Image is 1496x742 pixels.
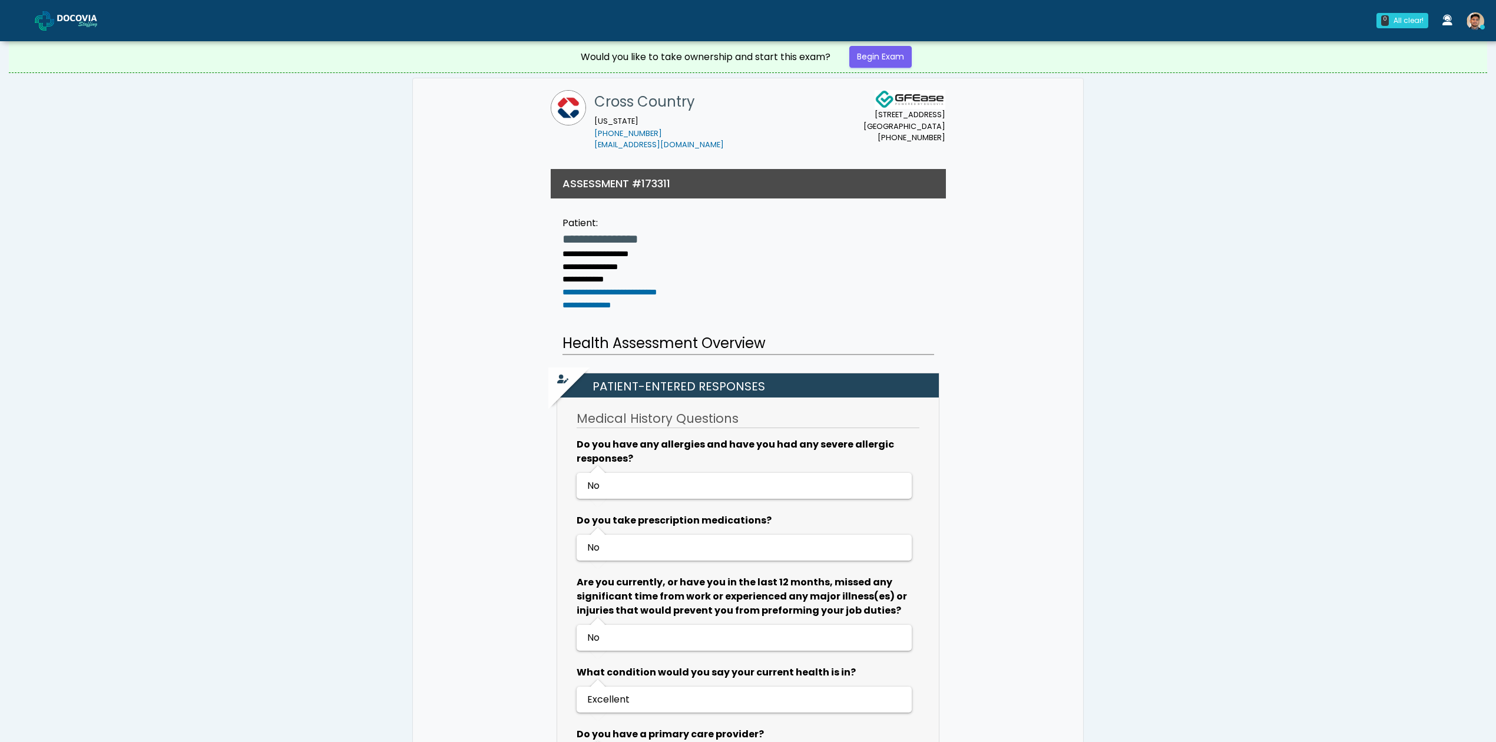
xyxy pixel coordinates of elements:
[587,541,600,554] span: No
[35,1,116,39] a: Docovia
[577,410,919,428] h3: Medical History Questions
[562,333,934,355] h2: Health Assessment Overview
[587,693,630,706] span: Excellent
[577,727,764,741] b: Do you have a primary care provider?
[587,479,600,492] span: No
[562,216,657,230] div: Patient:
[577,665,856,679] b: What condition would you say your current health is in?
[562,176,670,191] h3: ASSESSMENT #173311
[863,109,945,143] small: [STREET_ADDRESS] [GEOGRAPHIC_DATA] [PHONE_NUMBER]
[849,46,912,68] a: Begin Exam
[875,90,945,109] img: Docovia Staffing Logo
[594,90,724,114] h1: Cross Country
[1467,12,1484,30] img: Kenner Medina
[594,140,724,150] a: [EMAIL_ADDRESS][DOMAIN_NAME]
[594,128,662,138] a: [PHONE_NUMBER]
[57,15,116,26] img: Docovia
[594,116,724,150] small: [US_STATE]
[581,50,830,64] div: Would you like to take ownership and start this exam?
[1394,15,1424,26] div: All clear!
[577,438,894,465] b: Do you have any allergies and have you had any severe allergic responses?
[1381,15,1389,26] div: 0
[35,11,54,31] img: Docovia
[577,514,772,527] b: Do you take prescription medications?
[577,575,907,617] b: Are you currently, or have you in the last 12 months, missed any significant time from work or ex...
[563,373,939,397] h2: Patient-entered Responses
[587,631,600,644] span: No
[551,90,586,125] img: Cross Country
[1369,8,1435,33] a: 0 All clear!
